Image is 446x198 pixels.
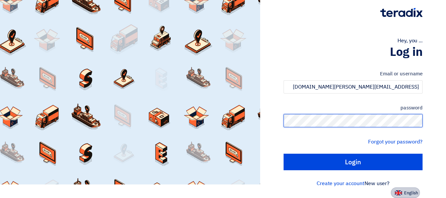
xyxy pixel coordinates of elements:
font: password [400,104,423,111]
a: Create your account [317,179,364,187]
img: en-US.png [395,190,402,195]
a: Forgot your password? [368,138,423,146]
font: Hey, you ... [397,37,423,45]
button: English [391,187,420,198]
font: Email or username [380,70,423,77]
font: English [404,190,418,196]
img: Teradix logo [380,8,423,17]
input: Login [284,154,423,170]
font: New user? [364,179,390,187]
input: Enter your work email or username... [284,80,423,94]
font: Log in [390,43,423,61]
